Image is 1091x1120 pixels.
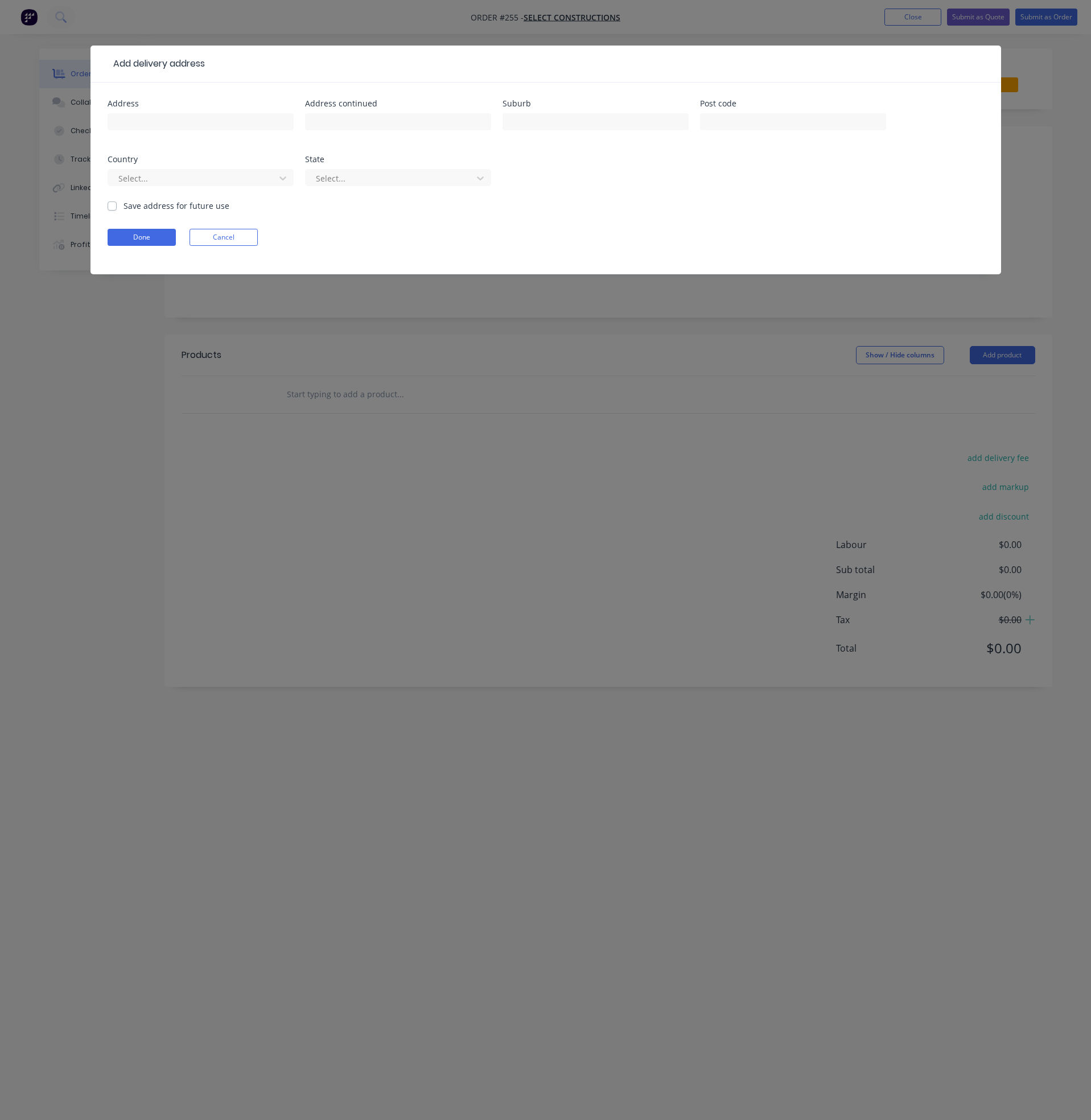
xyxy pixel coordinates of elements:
[700,100,886,108] div: Post code
[305,155,491,163] div: State
[190,229,258,246] button: Cancel
[108,155,294,163] div: Country
[123,200,229,212] label: Save address for future use
[503,100,689,108] div: Suburb
[108,100,294,108] div: Address
[305,100,491,108] div: Address continued
[108,229,176,246] button: Done
[108,57,205,71] div: Add delivery address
